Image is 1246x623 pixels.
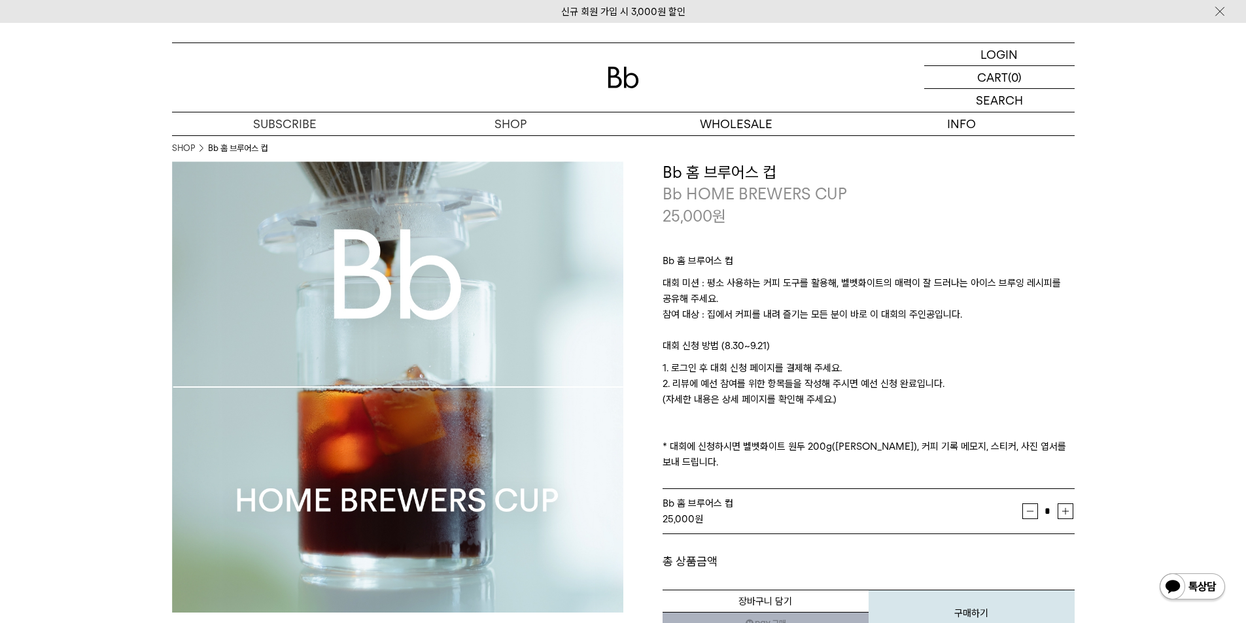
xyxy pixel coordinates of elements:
[663,554,869,569] dt: 총 상품금액
[1022,503,1038,519] button: 감소
[976,89,1023,112] p: SEARCH
[663,511,1022,527] div: 원
[608,67,639,88] img: 로고
[663,590,869,613] button: 장바구니 담기
[1158,572,1226,603] img: 카카오톡 채널 1:1 채팅 버튼
[208,142,268,155] li: Bb 홈 브루어스 컵
[172,142,195,155] a: SHOP
[980,43,1018,65] p: LOGIN
[663,338,1075,360] p: 대회 신청 방법 (8.30~9.21)
[561,6,685,18] a: 신규 회원 가입 시 3,000원 할인
[712,207,726,226] span: 원
[663,360,1075,470] p: 1. 로그인 후 대회 신청 페이지를 결제해 주세요. 2. 리뷰에 예선 참여를 위한 항목들을 작성해 주시면 예선 신청 완료입니다. (자세한 내용은 상세 페이지를 확인해 주세요....
[398,112,623,135] a: SHOP
[663,161,1075,184] h3: Bb 홈 브루어스 컵
[663,205,726,227] p: 25,000
[663,253,1075,275] p: Bb 홈 브루어스 컵
[663,497,733,509] span: Bb 홈 브루어스 컵
[977,66,1008,88] p: CART
[172,161,623,613] img: Bb 홈 브루어스 컵
[1008,66,1022,88] p: (0)
[924,43,1075,66] a: LOGIN
[663,275,1075,338] p: 대회 미션 : 평소 사용하는 커피 도구를 활용해, 벨벳화이트의 매력이 잘 드러나는 아이스 브루잉 레시피를 공유해 주세요. 참여 대상 : 집에서 커피를 내려 즐기는 모든 분이 ...
[663,513,695,525] strong: 25,000
[924,66,1075,89] a: CART (0)
[663,183,1075,205] p: Bb HOME BREWERS CUP
[172,112,398,135] a: SUBSCRIBE
[1058,503,1073,519] button: 증가
[623,112,849,135] p: WHOLESALE
[849,112,1075,135] p: INFO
